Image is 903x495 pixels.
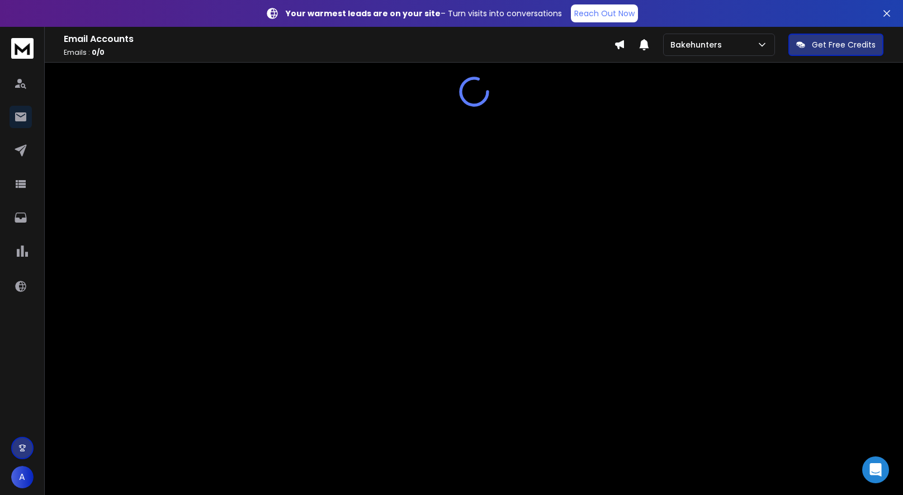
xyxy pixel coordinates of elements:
[286,8,441,19] strong: Your warmest leads are on your site
[286,8,562,19] p: – Turn visits into conversations
[64,32,614,46] h1: Email Accounts
[11,466,34,488] button: A
[571,4,638,22] a: Reach Out Now
[11,38,34,59] img: logo
[670,39,726,50] p: Bakehunters
[862,456,889,483] div: Open Intercom Messenger
[92,48,105,57] span: 0 / 0
[812,39,876,50] p: Get Free Credits
[788,34,883,56] button: Get Free Credits
[574,8,635,19] p: Reach Out Now
[64,48,614,57] p: Emails :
